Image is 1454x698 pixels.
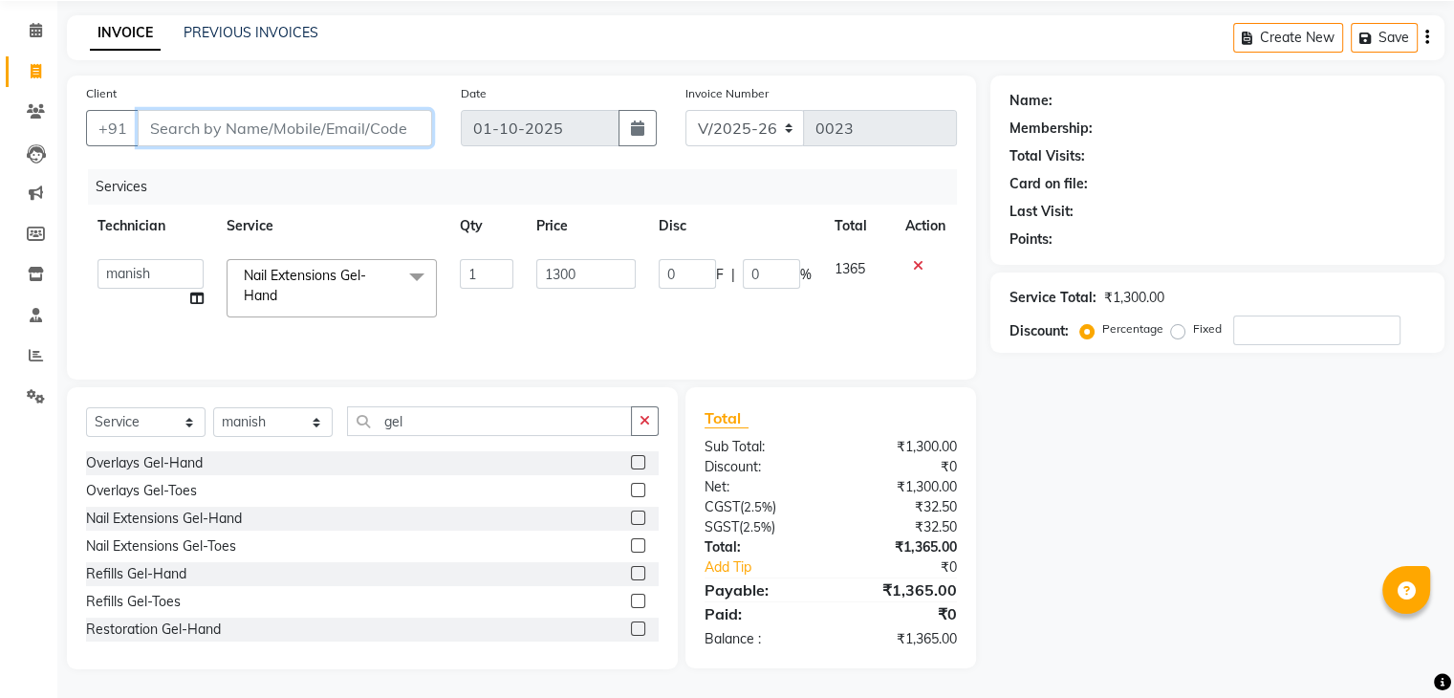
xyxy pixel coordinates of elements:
[215,205,448,248] th: Service
[86,481,197,501] div: Overlays Gel-Toes
[705,518,739,535] span: SGST
[1102,320,1163,338] label: Percentage
[705,408,749,428] span: Total
[448,205,526,248] th: Qty
[277,287,286,304] a: x
[525,205,647,248] th: Price
[1193,320,1222,338] label: Fixed
[88,169,971,205] div: Services
[705,498,740,515] span: CGST
[731,265,735,285] span: |
[1351,23,1418,53] button: Save
[1009,91,1053,111] div: Name:
[647,205,823,248] th: Disc
[1009,288,1096,308] div: Service Total:
[1009,146,1085,166] div: Total Visits:
[1009,174,1088,194] div: Card on file:
[86,509,242,529] div: Nail Extensions Gel-Hand
[1009,202,1074,222] div: Last Visit:
[831,497,971,517] div: ₹32.50
[831,578,971,601] div: ₹1,365.00
[831,517,971,537] div: ₹32.50
[690,537,831,557] div: Total:
[347,406,632,436] input: Search or Scan
[894,205,957,248] th: Action
[800,265,812,285] span: %
[86,453,203,473] div: Overlays Gel-Hand
[835,260,865,277] span: 1365
[461,85,487,102] label: Date
[831,602,971,625] div: ₹0
[1009,119,1093,139] div: Membership:
[690,578,831,601] div: Payable:
[86,110,140,146] button: +91
[831,457,971,477] div: ₹0
[244,267,366,304] span: Nail Extensions Gel-Hand
[86,564,186,584] div: Refills Gel-Hand
[690,457,831,477] div: Discount:
[184,24,318,41] a: PREVIOUS INVOICES
[690,629,831,649] div: Balance :
[86,205,215,248] th: Technician
[831,629,971,649] div: ₹1,365.00
[86,592,181,612] div: Refills Gel-Toes
[716,265,724,285] span: F
[831,477,971,497] div: ₹1,300.00
[138,110,432,146] input: Search by Name/Mobile/Email/Code
[823,205,894,248] th: Total
[86,536,236,556] div: Nail Extensions Gel-Toes
[90,16,161,51] a: INVOICE
[685,85,769,102] label: Invoice Number
[690,437,831,457] div: Sub Total:
[690,497,831,517] div: ( )
[1233,23,1343,53] button: Create New
[690,517,831,537] div: ( )
[1009,229,1053,250] div: Points:
[1104,288,1164,308] div: ₹1,300.00
[831,537,971,557] div: ₹1,365.00
[690,477,831,497] div: Net:
[744,499,772,514] span: 2.5%
[1009,321,1069,341] div: Discount:
[690,557,854,578] a: Add Tip
[854,557,970,578] div: ₹0
[831,437,971,457] div: ₹1,300.00
[86,620,221,640] div: Restoration Gel-Hand
[86,85,117,102] label: Client
[743,519,771,534] span: 2.5%
[690,602,831,625] div: Paid:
